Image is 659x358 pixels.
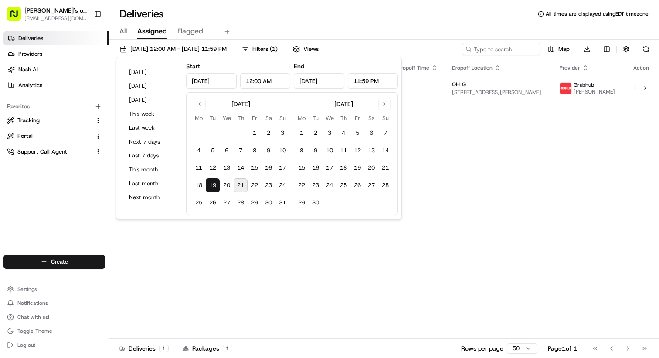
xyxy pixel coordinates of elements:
[82,194,140,203] span: API Documentation
[159,345,169,352] div: 1
[39,92,120,99] div: We're available if you need us!
[206,144,220,157] button: 5
[275,114,289,123] th: Sunday
[294,62,304,70] label: End
[18,34,43,42] span: Deliveries
[223,345,232,352] div: 1
[125,80,177,92] button: [DATE]
[135,111,159,122] button: See all
[289,43,323,55] button: Views
[309,126,323,140] button: 2
[17,286,37,293] span: Settings
[78,158,96,165] span: [DATE]
[378,178,392,192] button: 28
[18,66,38,74] span: Nash AI
[234,196,248,210] button: 28
[17,148,67,156] span: Support Call Agent
[17,159,24,166] img: 1736555255976-a54dd68f-1ca7-489b-9aae-adbdc363a1c4
[206,161,220,175] button: 12
[364,114,378,123] th: Saturday
[295,178,309,192] button: 22
[262,178,275,192] button: 23
[546,10,649,17] span: All times are displayed using EDT timezone
[17,341,35,348] span: Log out
[206,114,220,123] th: Tuesday
[3,63,109,77] a: Nash AI
[24,6,87,15] button: [PERSON_NAME]'s on Third
[39,83,143,92] div: Start new chat
[3,255,105,269] button: Create
[560,64,580,71] span: Provider
[334,100,353,108] div: [DATE]
[7,117,91,124] a: Tracking
[294,73,344,89] input: Date
[137,26,167,37] span: Assigned
[9,83,24,99] img: 1736555255976-a54dd68f-1ca7-489b-9aae-adbdc363a1c4
[183,344,232,353] div: Packages
[336,126,350,140] button: 4
[3,114,105,127] button: Tracking
[7,132,91,140] a: Portal
[119,7,164,21] h1: Deliveries
[262,114,275,123] th: Saturday
[632,64,650,71] div: Action
[378,144,392,157] button: 14
[116,43,231,55] button: [DATE] 12:00 AM - [DATE] 11:59 PM
[462,43,540,55] input: Type to search
[378,98,391,110] button: Go to next month
[309,178,323,192] button: 23
[9,113,58,120] div: Past conversations
[350,114,364,123] th: Friday
[125,191,177,204] button: Next month
[378,114,392,123] th: Sunday
[3,283,105,295] button: Settings
[452,64,493,71] span: Dropoff Location
[130,45,227,53] span: [DATE] 12:00 AM - [DATE] 11:59 PM
[240,73,291,89] input: Time
[220,178,234,192] button: 20
[70,191,143,207] a: 💻API Documentation
[323,114,336,123] th: Wednesday
[252,45,278,53] span: Filters
[17,117,40,124] span: Tracking
[350,178,364,192] button: 26
[125,66,177,78] button: [DATE]
[248,114,262,123] th: Friday
[3,78,109,92] a: Analytics
[27,135,71,142] span: [PERSON_NAME]
[309,144,323,157] button: 9
[17,194,67,203] span: Knowledge Base
[248,161,262,175] button: 15
[309,161,323,175] button: 16
[377,89,438,96] span: [DATE]
[323,161,336,175] button: 17
[9,195,16,202] div: 📗
[9,150,23,164] img: Klarizel Pensader
[186,73,237,89] input: Date
[119,344,169,353] div: Deliveries
[262,161,275,175] button: 16
[234,178,248,192] button: 21
[275,161,289,175] button: 17
[336,144,350,157] button: 11
[574,88,615,95] span: [PERSON_NAME]
[348,73,398,89] input: Time
[377,81,438,88] span: 11:32 AM
[186,62,200,70] label: Start
[17,314,49,321] span: Chat with us!
[17,132,33,140] span: Portal
[24,15,87,22] span: [EMAIL_ADDRESS][DOMAIN_NAME]
[220,196,234,210] button: 27
[548,344,577,353] div: Page 1 of 1
[295,114,309,123] th: Monday
[3,145,105,159] button: Support Call Agent
[323,144,336,157] button: 10
[295,144,309,157] button: 8
[364,161,378,175] button: 20
[377,64,429,71] span: Original Dropoff Time
[248,196,262,210] button: 29
[3,339,105,351] button: Log out
[558,45,570,53] span: Map
[270,45,278,53] span: ( 1 )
